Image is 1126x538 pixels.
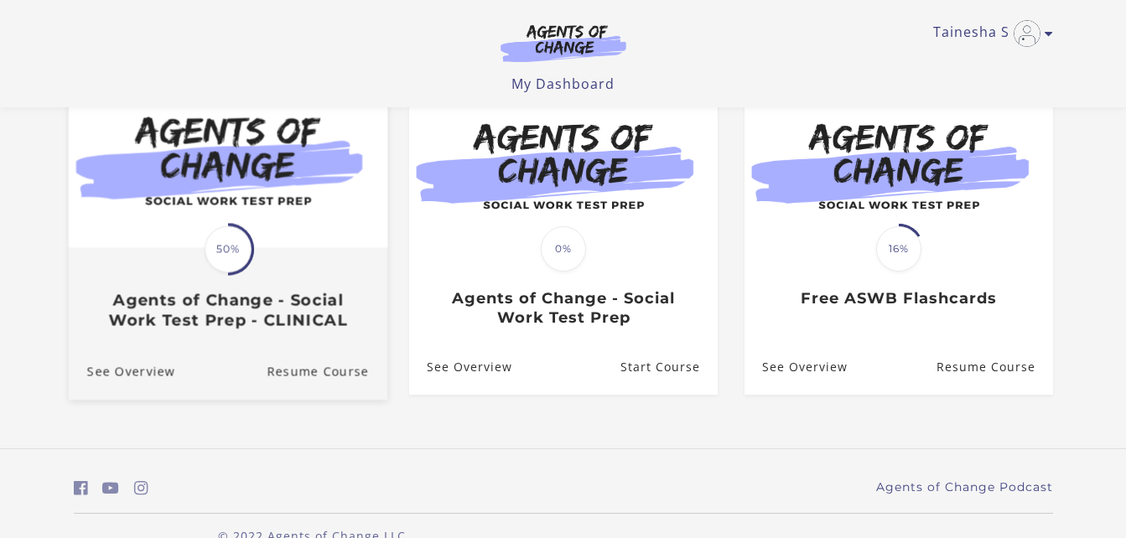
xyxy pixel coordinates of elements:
[86,291,368,329] h3: Agents of Change - Social Work Test Prep - CLINICAL
[409,340,512,395] a: Agents of Change - Social Work Test Prep: See Overview
[936,340,1052,395] a: Free ASWB Flashcards: Resume Course
[541,226,586,272] span: 0%
[134,476,148,500] a: https://www.instagram.com/agentsofchangeprep/ (Open in a new window)
[68,344,174,400] a: Agents of Change - Social Work Test Prep - CLINICAL: See Overview
[511,75,615,93] a: My Dashboard
[205,225,252,272] span: 50%
[483,23,644,62] img: Agents of Change Logo
[134,480,148,496] i: https://www.instagram.com/agentsofchangeprep/ (Open in a new window)
[102,480,119,496] i: https://www.youtube.com/c/AgentsofChangeTestPrepbyMeaganMitchell (Open in a new window)
[427,289,699,327] h3: Agents of Change - Social Work Test Prep
[74,480,88,496] i: https://www.facebook.com/groups/aswbtestprep (Open in a new window)
[267,344,387,400] a: Agents of Change - Social Work Test Prep - CLINICAL: Resume Course
[876,226,921,272] span: 16%
[876,479,1053,496] a: Agents of Change Podcast
[620,340,717,395] a: Agents of Change - Social Work Test Prep: Resume Course
[74,476,88,500] a: https://www.facebook.com/groups/aswbtestprep (Open in a new window)
[933,20,1045,47] a: Toggle menu
[745,340,848,395] a: Free ASWB Flashcards: See Overview
[102,476,119,500] a: https://www.youtube.com/c/AgentsofChangeTestPrepbyMeaganMitchell (Open in a new window)
[762,289,1035,308] h3: Free ASWB Flashcards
